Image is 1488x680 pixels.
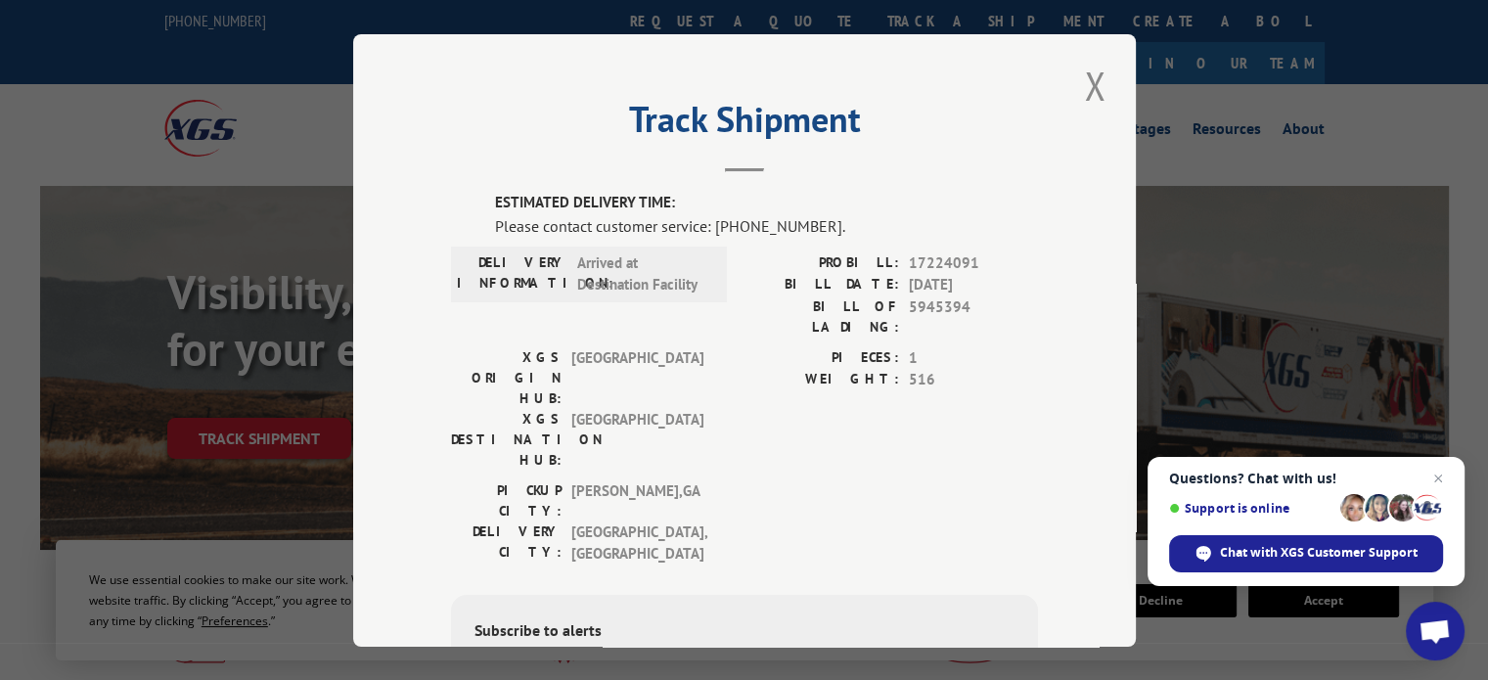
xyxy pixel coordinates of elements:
[909,369,1038,391] span: 516
[1078,59,1111,113] button: Close modal
[744,369,899,391] label: WEIGHT:
[495,213,1038,237] div: Please contact customer service: [PHONE_NUMBER].
[909,251,1038,274] span: 17224091
[474,617,1015,646] div: Subscribe to alerts
[451,408,562,470] label: XGS DESTINATION HUB:
[451,106,1038,143] h2: Track Shipment
[744,346,899,369] label: PIECES:
[744,274,899,296] label: BILL DATE:
[495,192,1038,214] label: ESTIMATED DELIVERY TIME:
[1169,501,1333,516] span: Support is online
[909,346,1038,369] span: 1
[577,251,709,295] span: Arrived at Destination Facility
[909,274,1038,296] span: [DATE]
[571,408,703,470] span: [GEOGRAPHIC_DATA]
[457,251,567,295] label: DELIVERY INFORMATION:
[451,479,562,521] label: PICKUP CITY:
[744,251,899,274] label: PROBILL:
[909,295,1038,337] span: 5945394
[1220,544,1418,562] span: Chat with XGS Customer Support
[451,521,562,565] label: DELIVERY CITY:
[571,346,703,408] span: [GEOGRAPHIC_DATA]
[1169,535,1443,572] span: Chat with XGS Customer Support
[571,521,703,565] span: [GEOGRAPHIC_DATA] , [GEOGRAPHIC_DATA]
[744,295,899,337] label: BILL OF LADING:
[451,346,562,408] label: XGS ORIGIN HUB:
[1169,471,1443,486] span: Questions? Chat with us!
[1406,602,1465,660] a: Open chat
[571,479,703,521] span: [PERSON_NAME] , GA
